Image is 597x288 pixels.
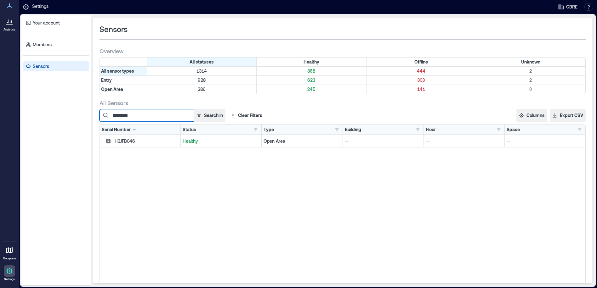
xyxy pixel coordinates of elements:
[228,109,265,122] button: Clear Filters
[100,85,147,94] div: Filter by Type: Open Area
[345,138,422,144] p: --
[368,77,475,83] p: 303
[258,68,365,74] p: 868
[23,61,89,71] a: Sensors
[148,68,255,74] p: 1314
[148,86,255,92] p: 386
[99,47,123,55] span: Overview
[183,138,259,144] p: Healthy
[100,67,147,75] div: All sensor types
[32,3,48,11] p: Settings
[367,58,476,66] div: Filter by Status: Offline
[23,40,89,50] a: Members
[426,138,503,144] p: --
[2,14,17,33] a: Analytics
[33,63,49,69] p: Sensors
[477,86,584,92] p: 0
[4,277,15,281] p: Settings
[264,138,340,144] div: Open Area
[183,126,196,133] div: Status
[23,18,89,28] a: Your account
[368,86,475,92] p: 141
[550,109,586,122] button: Export CSV
[115,138,179,144] div: H3JFB046
[476,85,585,94] div: Filter by Type: Open Area & Status: Unknown (0 sensors)
[507,138,583,144] p: --
[345,126,361,133] div: Building
[257,76,366,85] div: Filter by Type: Entry & Status: Healthy
[516,109,547,122] button: Columns
[194,109,225,122] button: Search in
[507,126,520,133] div: Space
[476,58,585,66] div: Filter by Status: Unknown
[102,126,137,133] div: Serial Number
[2,263,17,283] a: Settings
[257,85,366,94] div: Filter by Type: Open Area & Status: Healthy
[99,99,128,107] span: All Sensors
[100,76,147,85] div: Filter by Type: Entry
[556,2,579,12] button: CBRE
[3,257,16,260] p: Floorplans
[147,58,257,66] div: All statuses
[257,58,366,66] div: Filter by Status: Healthy
[1,243,18,262] a: Floorplans
[426,126,436,133] div: Floor
[264,126,274,133] div: Type
[368,68,475,74] p: 444
[33,20,60,26] p: Your account
[3,28,15,31] p: Analytics
[477,77,584,83] p: 2
[148,77,255,83] p: 928
[33,42,52,48] p: Members
[258,77,365,83] p: 623
[258,86,365,92] p: 245
[367,85,476,94] div: Filter by Type: Open Area & Status: Offline
[477,68,584,74] p: 2
[99,24,128,34] span: Sensors
[476,76,585,85] div: Filter by Type: Entry & Status: Unknown
[367,76,476,85] div: Filter by Type: Entry & Status: Offline
[566,4,577,10] span: CBRE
